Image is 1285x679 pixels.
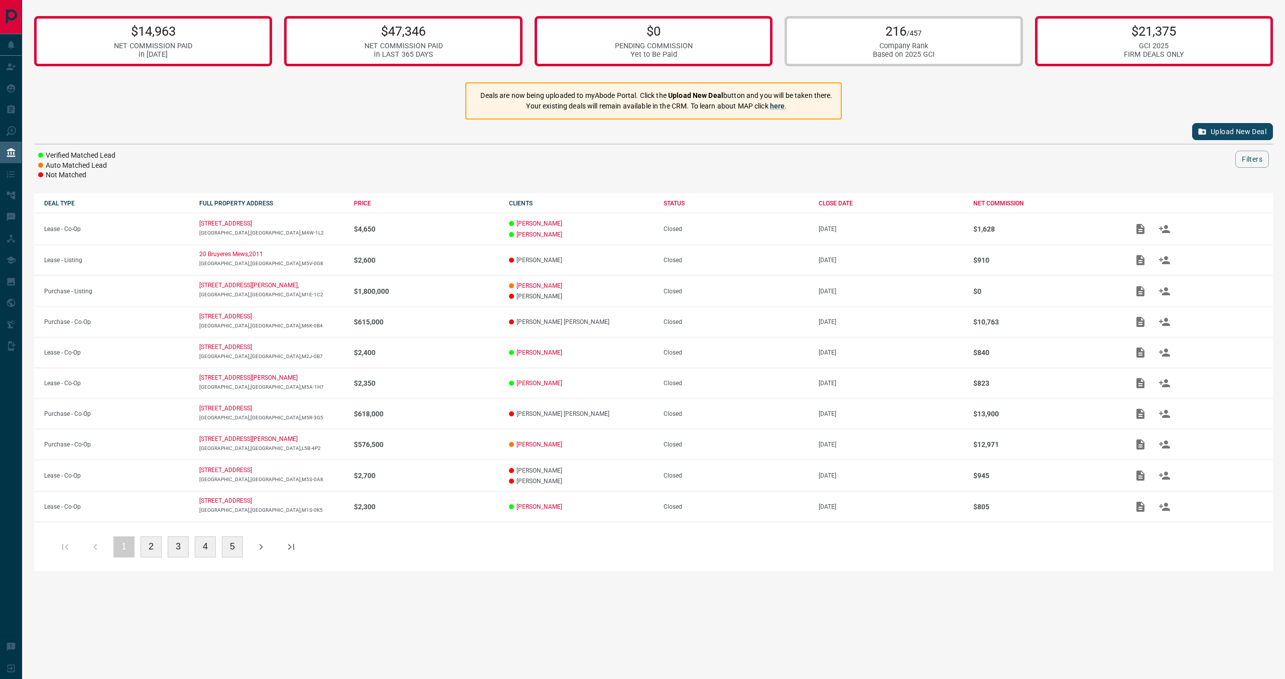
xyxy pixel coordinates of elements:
[199,497,252,504] a: [STREET_ADDRESS]
[873,50,935,59] div: Based on 2025 GCI
[44,318,189,325] p: Purchase - Co-Op
[664,380,809,387] div: Closed
[354,256,499,264] p: $2,600
[664,349,809,356] div: Closed
[1152,349,1177,356] span: Match Clients
[44,380,189,387] p: Lease - Co-Op
[664,257,809,264] div: Closed
[668,91,723,99] strong: Upload New Deal
[664,225,809,233] div: Closed
[509,467,654,474] p: [PERSON_NAME]
[509,478,654,485] p: [PERSON_NAME]
[44,441,189,448] p: Purchase - Co-Op
[973,225,1118,233] p: $1,628
[664,441,809,448] div: Closed
[819,225,964,233] p: [DATE]
[44,472,189,479] p: Lease - Co-Op
[114,24,192,39] p: $14,963
[664,410,809,417] div: Closed
[480,90,832,101] p: Deals are now being uploaded to myAbode Portal. Click the button and you will be taken there.
[819,200,964,207] div: CLOSE DATE
[1152,380,1177,387] span: Match Clients
[44,410,189,417] p: Purchase - Co-Op
[1128,441,1152,448] span: Add / View Documents
[615,24,693,39] p: $0
[509,318,654,325] p: [PERSON_NAME] [PERSON_NAME]
[819,472,964,479] p: [DATE]
[1152,318,1177,325] span: Match Clients
[199,467,252,474] a: [STREET_ADDRESS]
[354,287,499,295] p: $1,800,000
[354,379,499,387] p: $2,350
[114,50,192,59] div: in [DATE]
[354,200,499,207] div: PRICE
[44,257,189,264] p: Lease - Listing
[1124,24,1184,39] p: $21,375
[509,257,654,264] p: [PERSON_NAME]
[973,379,1118,387] p: $823
[517,503,562,510] a: [PERSON_NAME]
[1152,256,1177,263] span: Match Clients
[44,225,189,233] p: Lease - Co-Op
[1235,151,1269,168] button: Filters
[973,256,1118,264] p: $910
[517,349,562,356] a: [PERSON_NAME]
[1128,349,1152,356] span: Add / View Documents
[354,410,499,418] p: $618,000
[168,536,189,557] button: 3
[1124,50,1184,59] div: FIRM DEALS ONLY
[973,410,1118,418] p: $13,900
[615,42,693,50] div: PENDING COMMISSION
[199,313,252,320] p: [STREET_ADDRESS]
[199,405,252,412] a: [STREET_ADDRESS]
[664,472,809,479] div: Closed
[664,288,809,295] div: Closed
[973,472,1118,480] p: $945
[1128,503,1152,510] span: Add / View Documents
[517,380,562,387] a: [PERSON_NAME]
[364,24,443,39] p: $47,346
[615,50,693,59] div: Yet to Be Paid
[819,349,964,356] p: [DATE]
[199,344,252,351] a: [STREET_ADDRESS]
[199,292,344,297] p: [GEOGRAPHIC_DATA],[GEOGRAPHIC_DATA],M1E-1C2
[44,503,189,510] p: Lease - Co-Op
[664,503,809,510] div: Closed
[1128,225,1152,232] span: Add / View Documents
[1152,472,1177,479] span: Match Clients
[509,200,654,207] div: CLIENTS
[1128,410,1152,417] span: Add / View Documents
[354,349,499,357] p: $2,400
[222,536,243,557] button: 5
[1128,256,1152,263] span: Add / View Documents
[480,101,832,111] p: Your existing deals will remain available in the CRM. To learn about MAP click .
[819,410,964,417] p: [DATE]
[44,288,189,295] p: Purchase - Listing
[1152,225,1177,232] span: Match Clients
[819,288,964,295] p: [DATE]
[873,42,935,50] div: Company Rank
[509,293,654,300] p: [PERSON_NAME]
[664,200,809,207] div: STATUS
[199,477,344,482] p: [GEOGRAPHIC_DATA],[GEOGRAPHIC_DATA],M5S-0A8
[819,257,964,264] p: [DATE]
[973,349,1118,357] p: $840
[38,170,115,180] li: Not Matched
[517,282,562,289] a: [PERSON_NAME]
[199,507,344,513] p: [GEOGRAPHIC_DATA],[GEOGRAPHIC_DATA],M1S-0K5
[1152,410,1177,417] span: Match Clients
[509,410,654,417] p: [PERSON_NAME] [PERSON_NAME]
[517,441,562,448] a: [PERSON_NAME]
[199,415,344,420] p: [GEOGRAPHIC_DATA],[GEOGRAPHIC_DATA],M5R-3G5
[199,374,298,381] a: [STREET_ADDRESS][PERSON_NAME]
[819,503,964,510] p: [DATE]
[199,445,344,451] p: [GEOGRAPHIC_DATA],[GEOGRAPHIC_DATA],L5B-4P2
[819,380,964,387] p: [DATE]
[44,349,189,356] p: Lease - Co-Op
[199,282,299,289] a: [STREET_ADDRESS][PERSON_NAME],
[819,441,964,448] p: [DATE]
